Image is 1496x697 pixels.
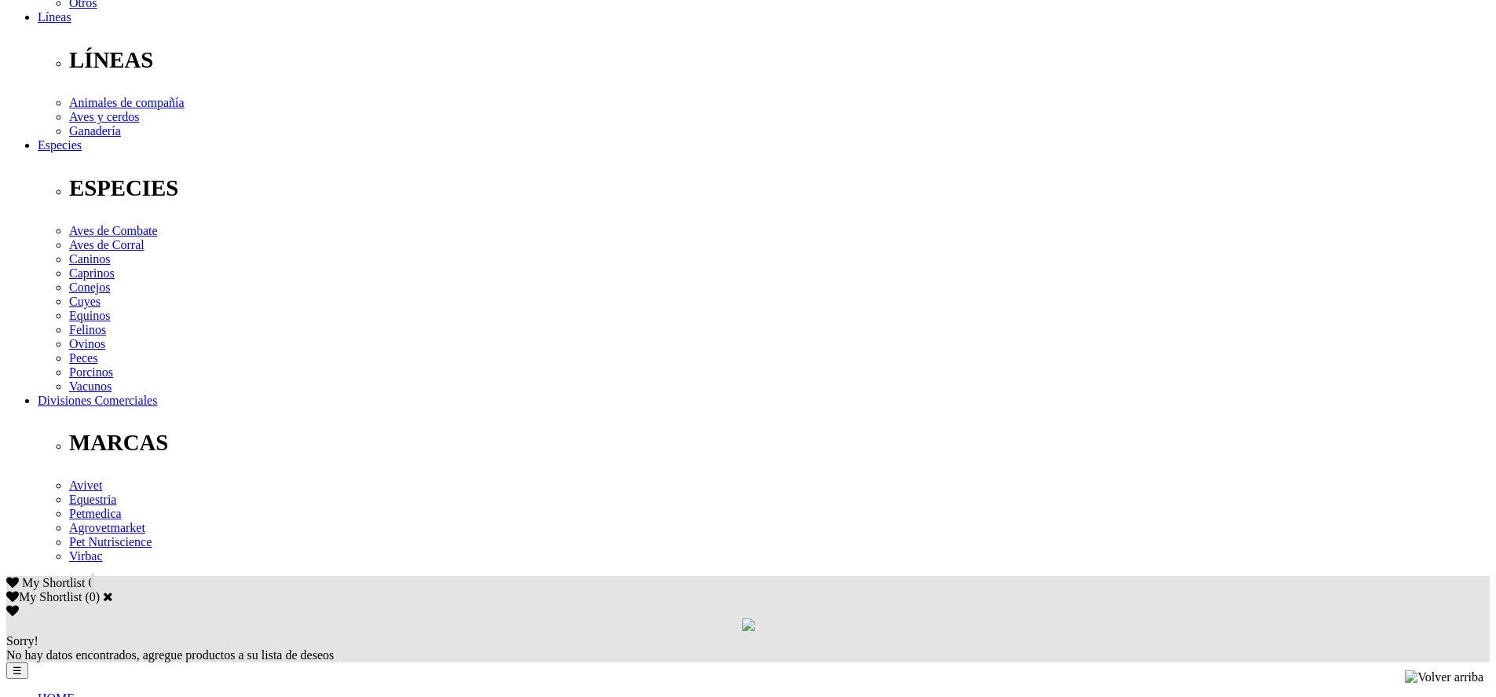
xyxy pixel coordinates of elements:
[6,590,82,603] label: My Shortlist
[8,526,271,689] iframe: Brevo live chat
[69,507,122,520] a: Petmedica
[69,175,1490,201] p: ESPECIES
[38,394,157,407] a: Divisiones Comerciales
[69,124,121,138] a: Ganadería
[69,309,110,322] a: Equinos
[69,365,113,379] a: Porcinos
[742,618,755,631] img: loading.gif
[69,47,1490,73] p: LÍNEAS
[69,337,105,350] a: Ovinos
[69,266,115,280] a: Caprinos
[69,295,101,308] a: Cuyes
[69,96,185,109] a: Animales de compañía
[69,110,139,123] a: Aves y cerdos
[69,493,116,506] a: Equestria
[6,634,38,647] span: Sorry!
[69,238,144,251] a: Aves de Corral
[69,351,97,365] a: Peces
[69,323,106,336] a: Felinos
[69,479,102,492] a: Avivet
[38,138,82,152] a: Especies
[69,224,158,237] a: Aves de Combate
[38,10,71,24] a: Líneas
[1405,670,1483,684] img: Volver arriba
[69,252,110,266] a: Caninos
[69,521,145,534] a: Agrovetmarket
[69,380,112,393] a: Vacunos
[69,281,110,294] a: Conejos
[6,634,1490,662] div: No hay datos encontrados, agregue productos a su lista de deseos
[6,662,28,679] button: ☰
[69,430,1490,456] p: MARCAS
